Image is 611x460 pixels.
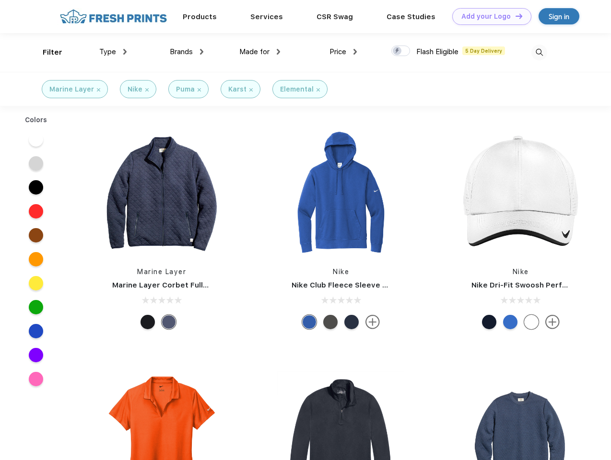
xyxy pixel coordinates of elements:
[200,49,203,55] img: dropdown.png
[317,88,320,92] img: filter_cancel.svg
[292,281,471,289] a: Nike Club Fleece Sleeve Swoosh Pullover Hoodie
[170,47,193,56] span: Brands
[277,49,280,55] img: dropdown.png
[128,84,142,94] div: Nike
[98,130,225,257] img: func=resize&h=266
[145,88,149,92] img: filter_cancel.svg
[162,315,176,329] div: Navy
[545,315,560,329] img: more.svg
[183,12,217,21] a: Products
[503,315,517,329] div: Blue Sapphire
[250,12,283,21] a: Services
[18,115,55,125] div: Colors
[57,8,170,25] img: fo%20logo%202.webp
[123,49,127,55] img: dropdown.png
[462,46,505,55] span: 5 Day Delivery
[461,12,511,21] div: Add your Logo
[333,268,349,276] a: Nike
[471,281,604,289] a: Nike Dri-Fit Swoosh Perforated Cap
[416,47,458,56] span: Flash Eligible
[176,84,195,94] div: Puma
[353,49,357,55] img: dropdown.png
[302,315,317,329] div: Game Royal
[97,88,100,92] img: filter_cancel.svg
[99,47,116,56] span: Type
[323,315,338,329] div: Anthracite
[43,47,62,58] div: Filter
[249,88,253,92] img: filter_cancel.svg
[516,13,522,19] img: DT
[365,315,380,329] img: more.svg
[280,84,314,94] div: Elemental
[344,315,359,329] div: Midnight Navy
[317,12,353,21] a: CSR Swag
[524,315,539,329] div: White
[482,315,496,329] div: Navy
[539,8,579,24] a: Sign in
[239,47,270,56] span: Made for
[228,84,247,94] div: Karst
[457,130,585,257] img: func=resize&h=266
[549,11,569,22] div: Sign in
[513,268,529,276] a: Nike
[112,281,245,289] a: Marine Layer Corbet Full-Zip Jacket
[329,47,346,56] span: Price
[531,45,547,60] img: desktop_search.svg
[277,130,405,257] img: func=resize&h=266
[137,268,186,276] a: Marine Layer
[198,88,201,92] img: filter_cancel.svg
[49,84,94,94] div: Marine Layer
[141,315,155,329] div: Black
